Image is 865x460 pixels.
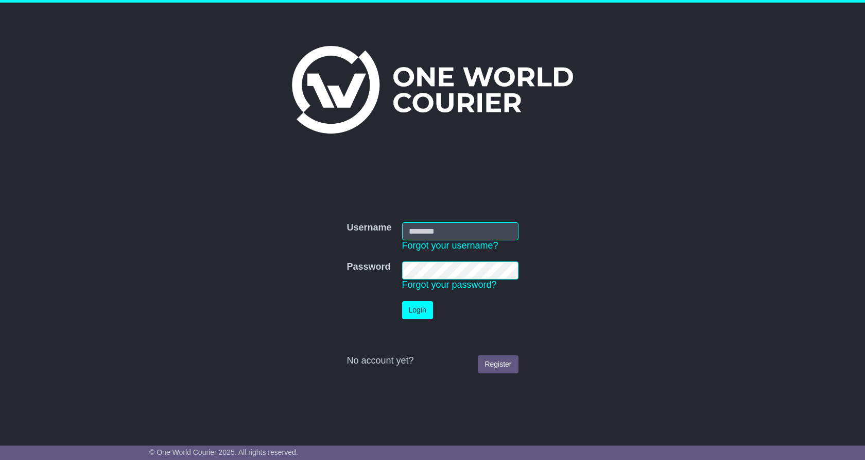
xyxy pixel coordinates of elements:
a: Register [478,355,518,373]
button: Login [402,301,433,319]
a: Forgot your password? [402,280,497,290]
img: One World [292,46,573,134]
div: No account yet? [347,355,518,367]
span: © One World Courier 2025. All rights reserved. [149,448,298,456]
label: Username [347,222,391,234]
label: Password [347,261,390,273]
a: Forgot your username? [402,240,498,251]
